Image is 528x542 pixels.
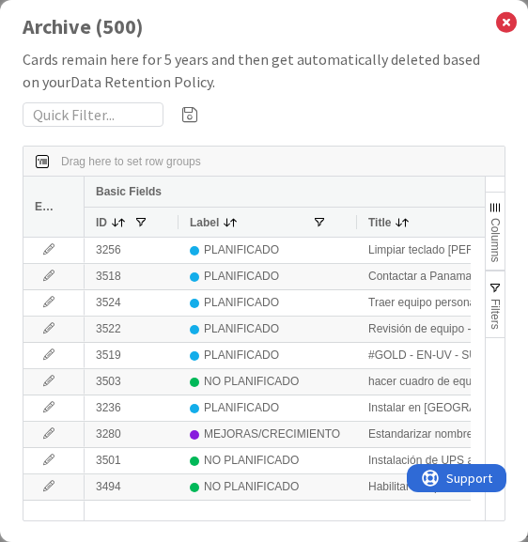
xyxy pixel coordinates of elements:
div: NO PLANIFICADO [204,449,299,472]
div: 3524 [85,290,179,316]
div: NO PLANIFICADO [204,475,299,499]
div: 3503 [85,369,179,395]
div: PLANIFICADO [204,239,279,262]
div: 3256 [85,238,179,263]
span: Label [190,216,219,229]
div: PLANIFICADO [204,317,279,341]
div: PLANIFICADO [204,291,279,315]
span: Support [39,3,85,25]
div: Row Groups [61,155,201,168]
span: Edit [35,200,54,213]
div: 3280 [85,422,179,447]
span: Drag here to set row groups [61,155,201,168]
h1: Archive ( 500 ) [23,15,210,39]
div: PLANIFICADO [204,265,279,288]
input: Quick Filter... [23,102,163,127]
span: Columns [489,218,502,262]
div: 3518 [85,264,179,289]
div: 3519 [85,343,179,368]
div: 3109 [85,501,179,526]
div: NO PLANIFICADO [204,370,299,394]
span: Title [368,216,391,229]
div: PLANIFICADO [204,344,279,367]
div: 3236 [85,395,179,421]
span: Basic Fields [96,185,162,198]
div: 3522 [85,317,179,342]
div: 3501 [85,448,179,473]
div: 3494 [85,474,179,500]
span: Data Retention Policy [70,72,212,91]
span: Filters [489,299,502,330]
div: MEJORAS/CRECIMIENTO [204,423,340,446]
div: PLANIFICADO [204,396,279,420]
div: Cards remain here for 5 years and then get automatically deleted based on your . [23,48,487,93]
span: ID [96,216,107,229]
div: PLANIFICADO [204,502,279,525]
